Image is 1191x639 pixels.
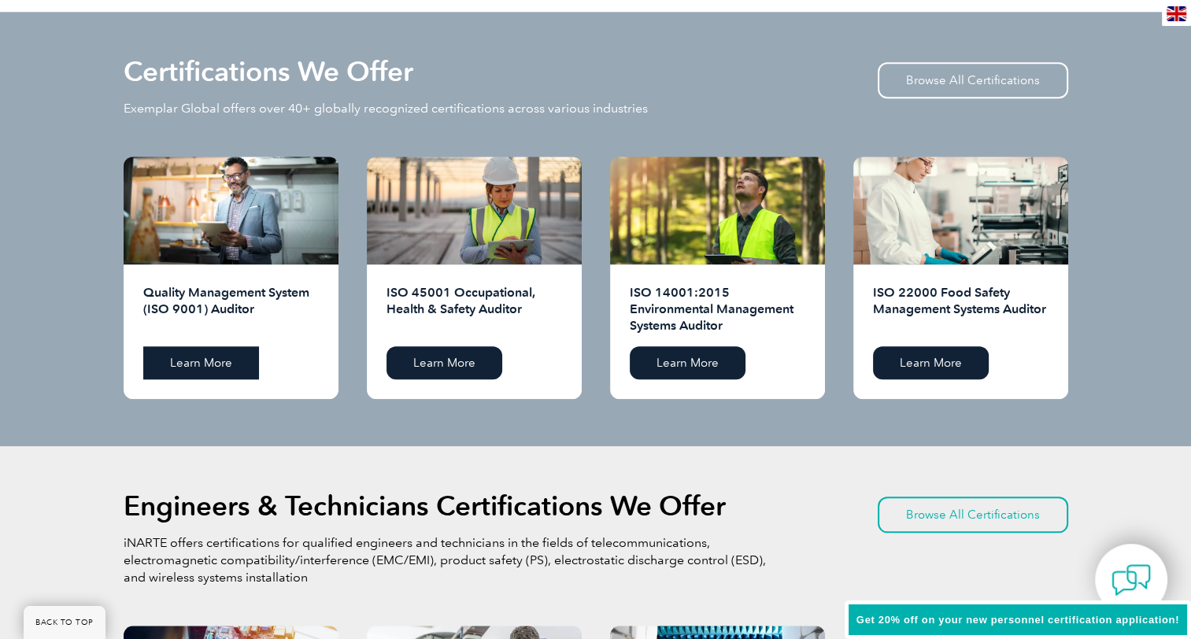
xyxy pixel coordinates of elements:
h2: Quality Management System (ISO 9001) Auditor [143,284,319,334]
p: iNARTE offers certifications for qualified engineers and technicians in the fields of telecommuni... [124,534,769,586]
p: Exemplar Global offers over 40+ globally recognized certifications across various industries [124,100,648,117]
h2: Certifications We Offer [124,59,413,84]
a: Learn More [143,346,259,379]
a: Learn More [630,346,745,379]
img: contact-chat.png [1111,560,1151,600]
a: Browse All Certifications [878,62,1068,98]
a: Browse All Certifications [878,497,1068,533]
span: Get 20% off on your new personnel certification application! [856,614,1179,626]
h2: ISO 14001:2015 Environmental Management Systems Auditor [630,284,805,334]
h2: ISO 22000 Food Safety Management Systems Auditor [873,284,1049,334]
h2: Engineers & Technicians Certifications We Offer [124,493,726,519]
img: en [1167,6,1186,21]
a: Learn More [387,346,502,379]
h2: ISO 45001 Occupational, Health & Safety Auditor [387,284,562,334]
a: BACK TO TOP [24,606,105,639]
a: Learn More [873,346,989,379]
